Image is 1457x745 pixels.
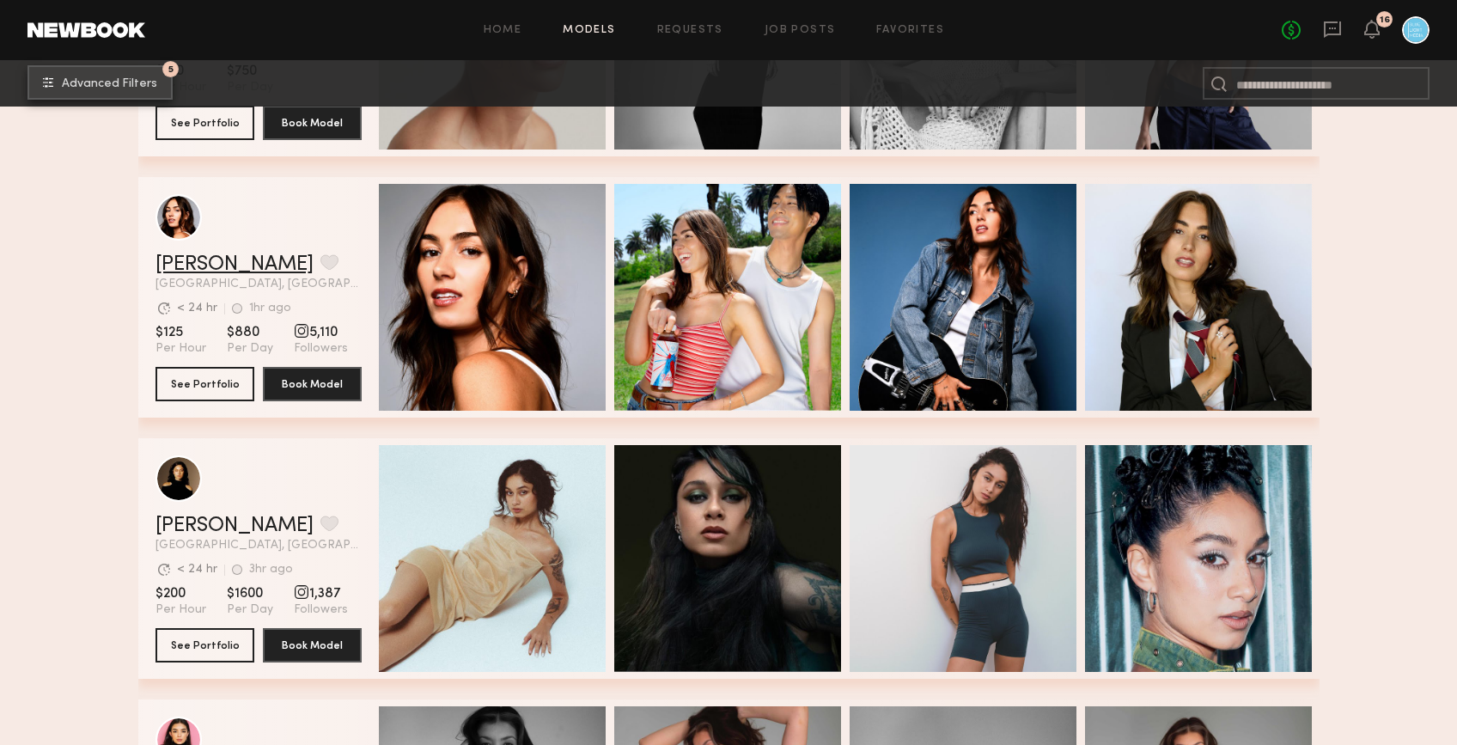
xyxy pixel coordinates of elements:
span: $880 [227,324,273,341]
a: Models [563,25,615,36]
a: Job Posts [765,25,836,36]
button: Book Model [263,628,362,663]
div: < 24 hr [177,302,217,314]
span: $1600 [227,585,273,602]
button: See Portfolio [155,106,254,140]
a: Home [484,25,522,36]
button: Book Model [263,106,362,140]
button: See Portfolio [155,367,254,401]
span: [GEOGRAPHIC_DATA], [GEOGRAPHIC_DATA] [155,278,362,290]
span: 1,387 [294,585,348,602]
a: [PERSON_NAME] [155,254,314,275]
span: $200 [155,585,206,602]
span: Per Day [227,341,273,357]
span: Per Day [227,602,273,618]
span: Followers [294,341,348,357]
span: 5 [168,65,174,73]
button: See Portfolio [155,628,254,663]
span: Per Hour [155,341,206,357]
a: [PERSON_NAME] [155,516,314,536]
div: 3hr ago [249,564,293,576]
a: Favorites [876,25,944,36]
div: 16 [1380,15,1390,25]
button: Book Model [263,367,362,401]
span: 5,110 [294,324,348,341]
span: Advanced Filters [62,78,157,90]
span: [GEOGRAPHIC_DATA], [GEOGRAPHIC_DATA] [155,540,362,552]
span: Followers [294,602,348,618]
div: 1hr ago [249,302,291,314]
span: Per Hour [155,602,206,618]
div: < 24 hr [177,564,217,576]
button: 5Advanced Filters [27,65,173,100]
a: Requests [657,25,723,36]
span: $125 [155,324,206,341]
